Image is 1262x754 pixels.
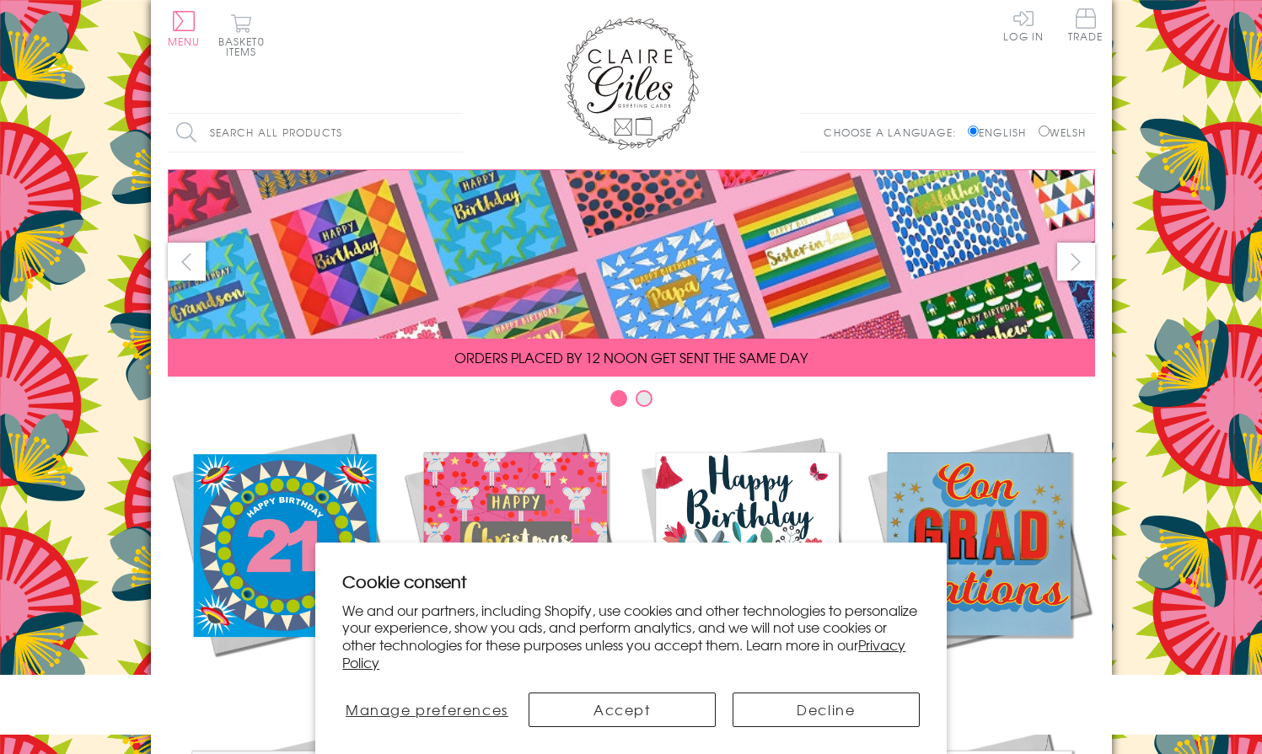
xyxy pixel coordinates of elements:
[968,125,1034,140] label: English
[631,428,863,693] a: Birthdays
[968,126,979,136] input: English
[636,390,652,407] button: Carousel Page 2
[824,125,964,140] p: Choose a language:
[168,11,201,46] button: Menu
[1068,8,1104,45] a: Trade
[1039,126,1050,136] input: Welsh
[936,672,1023,693] span: Academic
[342,570,920,593] h2: Cookie consent
[168,389,1095,415] div: Carousel Pagination
[400,428,631,693] a: Christmas
[1039,125,1087,140] label: Welsh
[529,693,716,727] button: Accept
[342,634,905,672] a: Privacy Policy
[228,672,338,693] span: New Releases
[733,693,920,727] button: Decline
[168,243,206,281] button: prev
[564,17,699,150] img: Claire Giles Greetings Cards
[863,428,1095,693] a: Academic
[168,114,463,152] input: Search all products
[226,34,265,59] span: 0 items
[168,34,201,49] span: Menu
[342,693,511,727] button: Manage preferences
[342,602,920,671] p: We and our partners, including Shopify, use cookies and other technologies to personalize your ex...
[1057,243,1095,281] button: next
[610,390,627,407] button: Carousel Page 1 (Current Slide)
[446,114,463,152] input: Search
[1003,8,1044,41] a: Log In
[218,13,265,56] button: Basket0 items
[454,347,808,367] span: ORDERS PLACED BY 12 NOON GET SENT THE SAME DAY
[346,699,508,719] span: Manage preferences
[168,428,400,693] a: New Releases
[1068,8,1104,41] span: Trade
